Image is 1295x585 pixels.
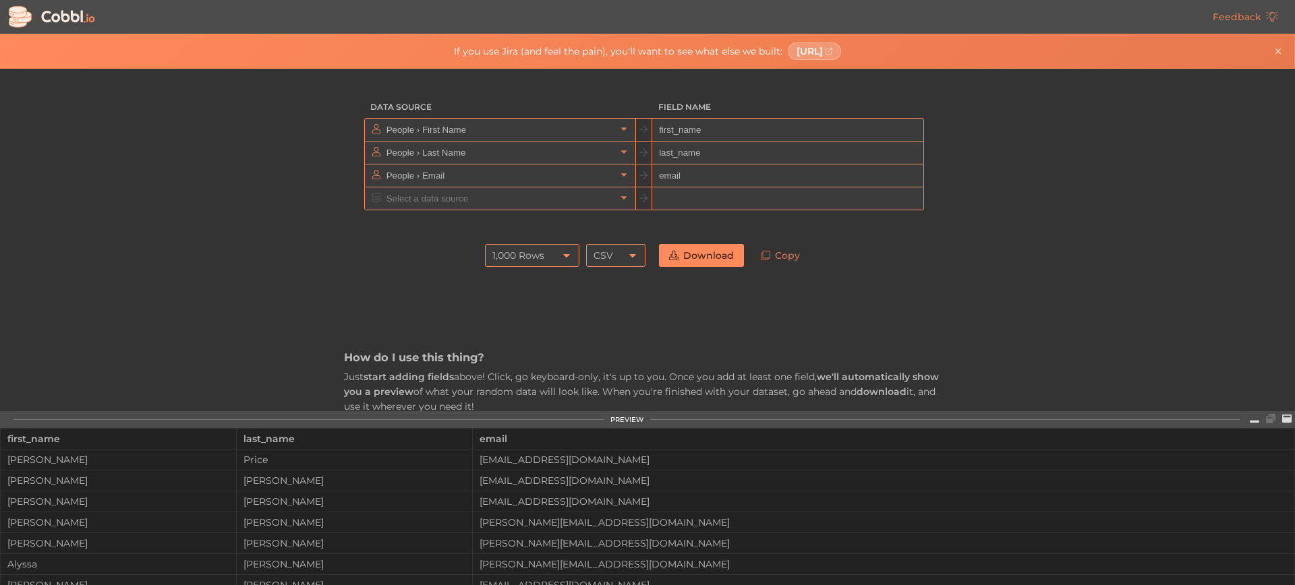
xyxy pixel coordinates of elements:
[857,386,906,398] strong: download
[383,142,616,164] input: Select a data source
[383,119,616,141] input: Select a data source
[751,244,810,267] a: Copy
[243,429,465,449] div: last_name
[473,496,1294,507] div: [EMAIL_ADDRESS][DOMAIN_NAME]
[237,538,472,549] div: [PERSON_NAME]
[652,96,924,119] h3: Field Name
[473,559,1294,569] div: [PERSON_NAME][EMAIL_ADDRESS][DOMAIN_NAME]
[788,42,842,60] a: [URL]
[492,244,544,267] div: 1,000 Rows
[237,559,472,569] div: [PERSON_NAME]
[1,538,236,549] div: [PERSON_NAME]
[473,454,1294,465] div: [EMAIL_ADDRESS][DOMAIN_NAME]
[383,164,616,187] input: Select a data source
[473,538,1294,549] div: [PERSON_NAME][EMAIL_ADDRESS][DOMAIN_NAME]
[7,429,229,449] div: first_name
[480,429,1288,449] div: email
[1,559,236,569] div: Alyssa
[344,350,951,365] h3: How do I use this thing?
[1,475,236,486] div: [PERSON_NAME]
[454,46,782,57] span: If you use Jira (and feel the pain), you'll want to see what else we built:
[1,517,236,528] div: [PERSON_NAME]
[1270,43,1286,59] button: Close banner
[383,187,616,210] input: Select a data source
[237,454,472,465] div: Price
[1,496,236,507] div: [PERSON_NAME]
[594,244,613,267] div: CSV
[610,416,643,424] div: PREVIEW
[1203,5,1288,28] a: Feedback
[659,244,744,267] a: Download
[797,46,823,57] span: [URL]
[473,517,1294,528] div: [PERSON_NAME][EMAIL_ADDRESS][DOMAIN_NAME]
[473,475,1294,486] div: [EMAIL_ADDRESS][DOMAIN_NAME]
[237,475,472,486] div: [PERSON_NAME]
[364,371,454,383] strong: start adding fields
[237,517,472,528] div: [PERSON_NAME]
[1,454,236,465] div: [PERSON_NAME]
[237,496,472,507] div: [PERSON_NAME]
[344,369,951,414] p: Just above! Click, go keyboard-only, it's up to you. Once you add at least one field, of what you...
[364,96,636,119] h3: Data Source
